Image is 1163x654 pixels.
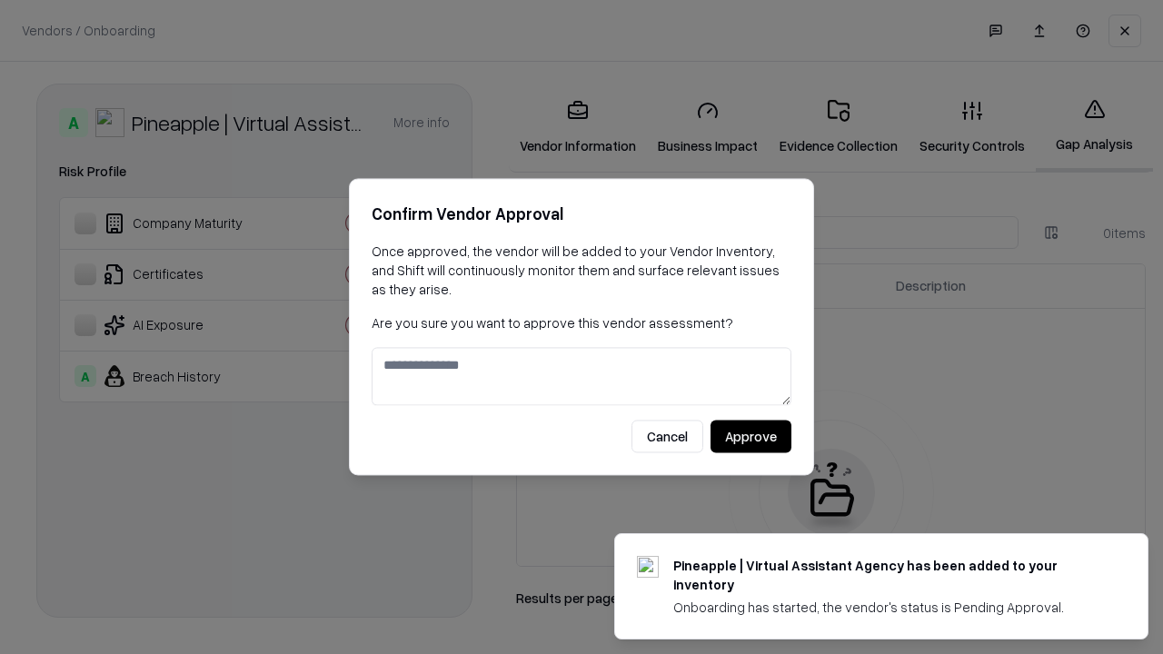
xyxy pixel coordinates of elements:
[711,421,791,453] button: Approve
[673,598,1104,617] div: Onboarding has started, the vendor's status is Pending Approval.
[372,313,791,332] p: Are you sure you want to approve this vendor assessment?
[631,421,703,453] button: Cancel
[372,242,791,299] p: Once approved, the vendor will be added to your Vendor Inventory, and Shift will continuously mon...
[372,201,791,227] h2: Confirm Vendor Approval
[637,556,659,578] img: trypineapple.com
[673,556,1104,594] div: Pineapple | Virtual Assistant Agency has been added to your inventory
